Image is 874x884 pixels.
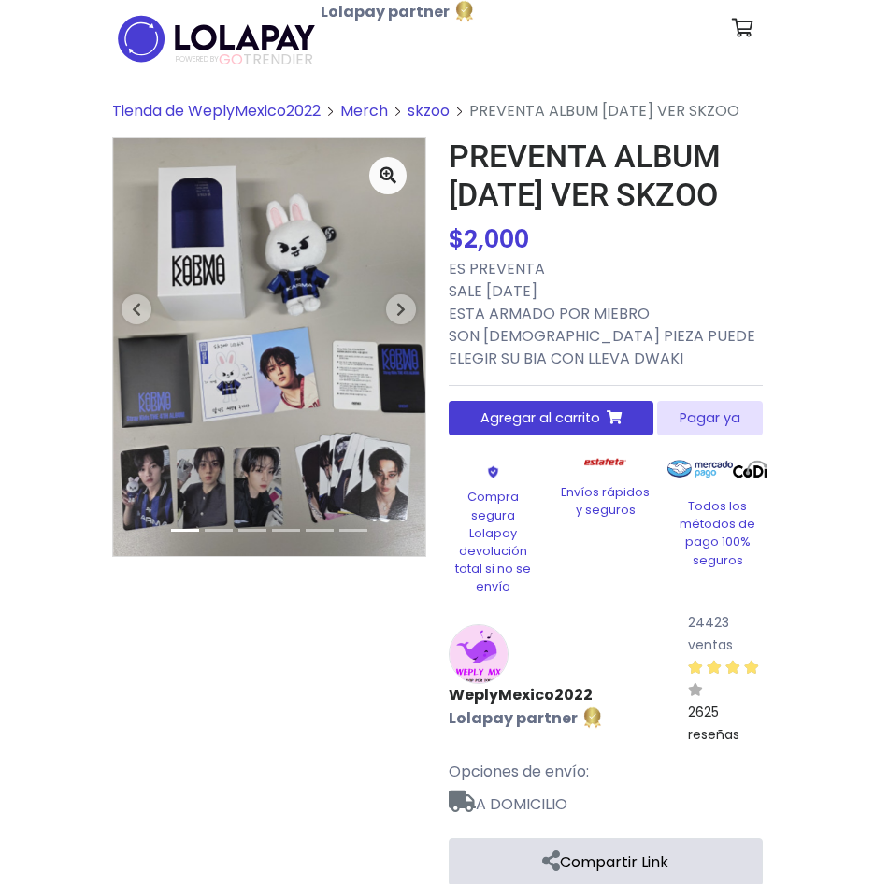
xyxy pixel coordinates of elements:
[464,222,529,256] span: 2,000
[449,137,763,214] h1: PREVENTA ALBUM [DATE] VER SKZOO
[673,497,763,569] p: Todos los métodos de pago 100% seguros
[449,401,654,435] button: Agregar al carrito
[112,9,321,68] img: logo
[733,450,767,488] img: Codi Logo
[569,450,641,474] img: Estafeta Logo
[449,221,763,258] div: $
[408,100,450,121] a: skzoo
[688,703,739,744] small: 2625 reseñas
[449,707,578,729] b: Lolapay partner
[219,49,243,70] span: GO
[449,783,763,816] span: A DOMICILIO
[449,624,509,684] img: WeplyMexico2022
[480,408,600,428] span: Agregar al carrito
[466,465,521,478] img: Shield
[113,138,425,555] img: medium_1756942530281.jpeg
[321,1,450,22] b: Lolapay partner
[449,488,538,595] p: Compra segura Lolapay devolución total si no se envía
[657,401,762,435] button: Pagar ya
[449,258,763,370] p: ES PREVENTA SALE [DATE] ESTA ARMADO POR MIEBRO SON [DEMOGRAPHIC_DATA] PIEZA PUEDE ELEGIR SU BIA C...
[688,666,763,746] a: 2625 reseñas
[667,450,734,488] img: Mercado Pago Logo
[340,100,388,121] a: Merch
[176,54,219,64] span: POWERED BY
[449,684,604,706] a: WeplyMexico2022
[112,100,763,137] nav: breadcrumb
[581,706,604,729] img: Lolapay partner
[561,483,651,519] p: Envíos rápidos y seguros
[688,613,733,654] small: 24423 ventas
[449,761,589,782] span: Opciones de envío:
[112,100,321,121] a: Tienda de WeplyMexico2022
[469,100,739,121] span: PREVENTA ALBUM [DATE] VER SKZOO
[176,51,313,68] span: TRENDIER
[688,656,763,701] div: 4.85 / 5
